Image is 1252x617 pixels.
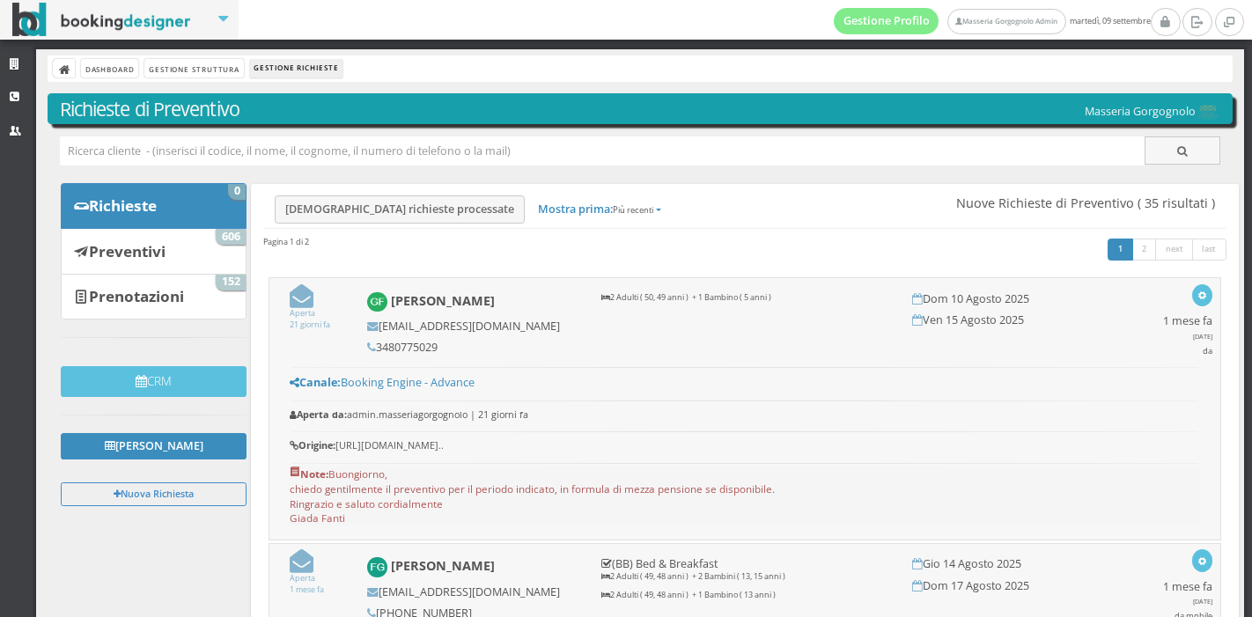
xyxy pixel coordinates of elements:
span: 0 [228,184,246,200]
pre: Buongiorno, chiedo gentilmente il preventivo per il periodo indicato, in formula di mezza pension... [290,466,1201,525]
p: 2 Adulti ( 50, 49 anni ) + 1 Bambino ( 5 anni ) [601,292,889,304]
img: BookingDesigner.com [12,3,191,37]
a: last [1192,239,1227,261]
h5: Ven 15 Agosto 2025 [912,313,1122,327]
a: Richieste 0 [61,183,247,229]
img: Florin Gorgan [367,557,387,577]
a: next [1155,239,1194,261]
a: 1 [1108,239,1133,261]
h5: Gio 14 Agosto 2025 [912,557,1122,570]
input: Ricerca cliente - (inserisci il codice, il nome, il cognome, il numero di telefono o la mail) [60,136,1145,165]
b: Richieste [89,195,157,216]
h5: Masseria Gorgognolo [1085,105,1220,120]
small: da [1203,345,1212,356]
h6: [URL][DOMAIN_NAME].. [290,440,1201,452]
a: 2 [1131,239,1157,261]
button: CRM [61,366,247,397]
img: 0603869b585f11eeb13b0a069e529790.png [1196,105,1220,120]
li: Gestione Richieste [250,59,342,78]
button: Nuova Richiesta [61,482,247,506]
p: 2 Adulti ( 49, 48 anni ) + 1 Bambino ( 13 anni ) [601,590,889,601]
span: [DATE] [1193,597,1212,606]
a: Gestione Profilo [834,8,939,34]
b: Origine: [290,438,335,452]
h5: Dom 17 Agosto 2025 [912,579,1122,592]
a: [DEMOGRAPHIC_DATA] richieste processate [275,195,525,224]
a: Prenotazioni 152 [61,274,247,320]
small: Più recenti [613,204,653,216]
span: [DATE] [1193,332,1212,341]
b: Canale: [290,375,341,390]
b: Aperta da: [290,408,347,421]
h5: [EMAIL_ADDRESS][DOMAIN_NAME] [367,585,577,599]
h5: 3480775029 [367,341,577,354]
a: Masseria Gorgognolo Admin [947,9,1065,34]
h3: Richieste di Preventivo [60,98,1221,121]
h5: Booking Engine - Advance [290,376,1201,389]
a: Aperta1 mese fa [290,561,324,595]
h5: [EMAIL_ADDRESS][DOMAIN_NAME] [367,320,577,333]
h5: (BB) Bed & Breakfast [601,557,889,570]
a: Mostra prima: [528,196,671,223]
b: [PERSON_NAME] [391,558,495,575]
span: 606 [216,229,246,245]
h45: Pagina 1 di 2 [263,236,309,247]
h5: 1 mese fa [1163,314,1212,356]
h6: admin.masseriagorgognolo | 21 giorni fa [290,409,1201,421]
a: Preventivi 606 [61,228,247,274]
a: Aperta21 giorni fa [290,296,330,330]
img: Giada Fanti [367,292,387,312]
span: 152 [216,275,246,290]
p: 2 Adulti ( 49, 48 anni ) + 2 Bambini ( 13, 15 anni ) [601,571,889,583]
b: [PERSON_NAME] [391,292,495,309]
span: martedì, 09 settembre [834,8,1151,34]
h5: Dom 10 Agosto 2025 [912,292,1122,305]
a: Gestione Struttura [144,59,243,77]
span: Nuove Richieste di Preventivo ( 35 risultati ) [956,195,1215,210]
a: [PERSON_NAME] [61,433,247,459]
b: Note: [290,466,328,481]
b: Preventivi [89,241,166,261]
b: Prenotazioni [89,286,184,306]
a: Dashboard [81,59,138,77]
